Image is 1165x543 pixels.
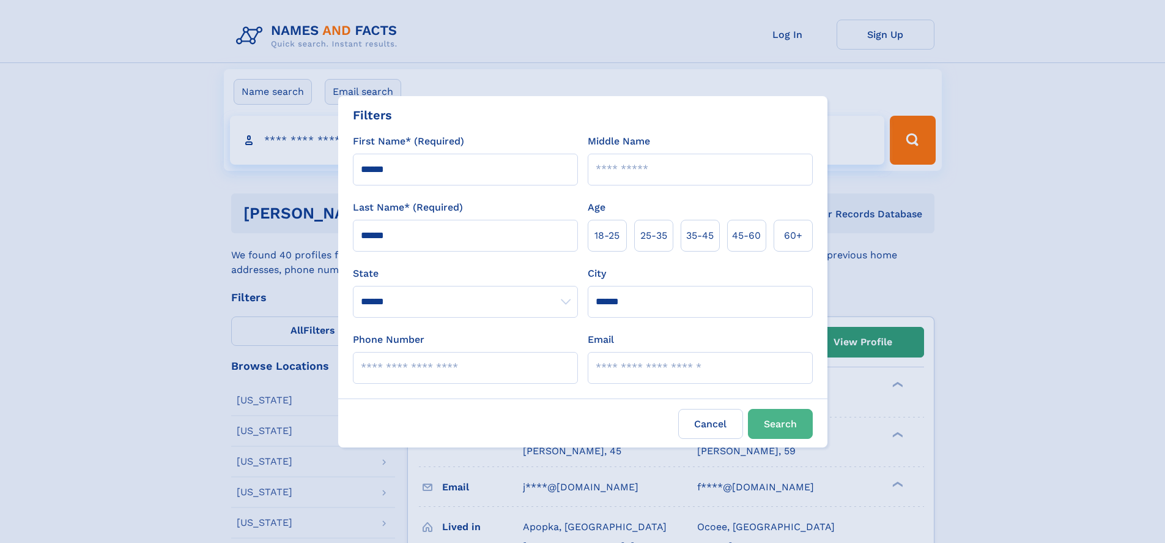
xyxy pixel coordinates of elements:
[353,200,463,215] label: Last Name* (Required)
[748,409,813,439] button: Search
[686,228,714,243] span: 35‑45
[353,134,464,149] label: First Name* (Required)
[353,266,578,281] label: State
[678,409,743,439] label: Cancel
[353,106,392,124] div: Filters
[353,332,424,347] label: Phone Number
[640,228,667,243] span: 25‑35
[784,228,802,243] span: 60+
[594,228,619,243] span: 18‑25
[588,134,650,149] label: Middle Name
[732,228,761,243] span: 45‑60
[588,266,606,281] label: City
[588,332,614,347] label: Email
[588,200,605,215] label: Age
